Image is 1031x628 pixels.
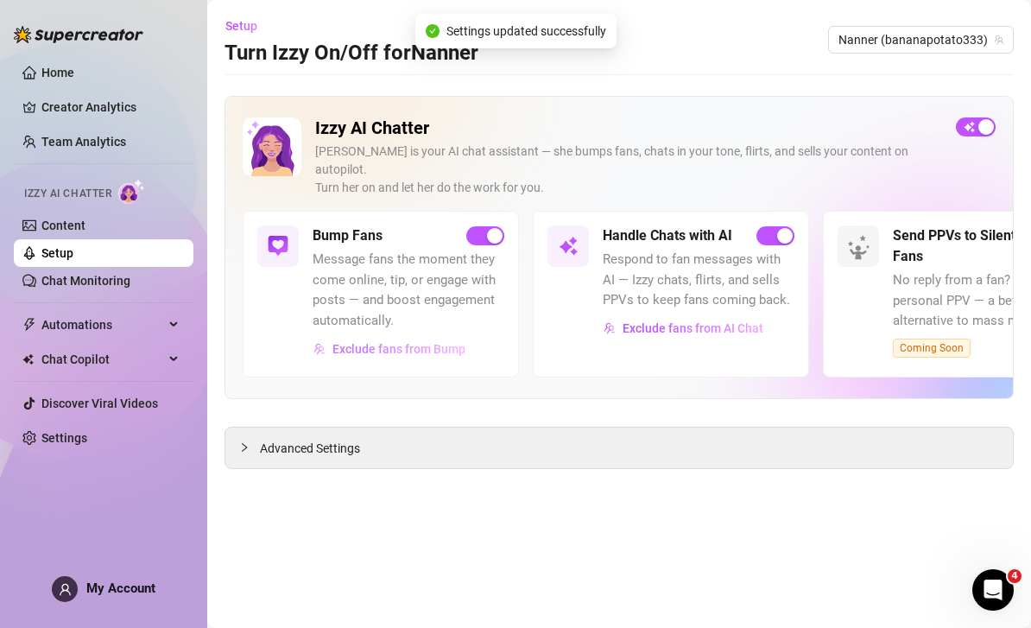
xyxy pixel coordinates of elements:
img: svg%3e [268,236,288,257]
a: Team Analytics [41,135,126,149]
a: Discover Viral Videos [41,396,158,410]
img: Izzy AI Chatter [243,117,301,176]
span: team [994,35,1004,45]
a: Setup [41,246,73,260]
a: Home [41,66,74,79]
span: Advanced Settings [260,439,360,458]
span: Exclude fans from Bump [332,342,465,356]
span: Chat Copilot [41,346,164,373]
span: Izzy AI Chatter [24,186,111,202]
span: Nanner (bananapotato333) [838,27,1003,53]
a: Content [41,219,85,232]
span: Respond to fan messages with AI — Izzy chats, flirts, and sells PPVs to keep fans coming back. [603,250,794,311]
img: silent-fans-ppv-o-N6Mmdf.svg [847,235,875,263]
img: svg%3e [313,343,326,355]
span: Exclude fans from AI Chat [623,321,763,335]
button: Setup [225,12,271,40]
button: Exclude fans from Bump [313,335,466,363]
img: logo-BBDzfeDw.svg [14,26,143,43]
img: svg%3e [558,236,579,257]
img: AI Chatter [118,179,145,204]
h2: Izzy AI Chatter [315,117,942,139]
span: Message fans the moment they come online, tip, or engage with posts — and boost engagement automa... [313,250,504,331]
h3: Turn Izzy On/Off for Nanner [225,40,478,67]
h5: Bump Fans [313,225,383,246]
span: Setup [225,19,257,33]
a: Chat Monitoring [41,274,130,288]
iframe: Intercom live chat [972,569,1014,611]
span: My Account [86,580,155,596]
img: svg%3e [604,322,616,334]
span: Coming Soon [893,339,971,358]
div: [PERSON_NAME] is your AI chat assistant — she bumps fans, chats in your tone, flirts, and sells y... [315,143,942,197]
span: 4 [1008,569,1022,583]
a: Creator Analytics [41,93,180,121]
span: thunderbolt [22,318,36,332]
span: check-circle [426,24,440,38]
span: collapsed [239,442,250,453]
span: Settings updated successfully [446,22,606,41]
div: collapsed [239,438,260,457]
span: user [59,583,72,596]
button: Exclude fans from AI Chat [603,314,764,342]
span: Automations [41,311,164,339]
a: Settings [41,431,87,445]
img: Chat Copilot [22,353,34,365]
h5: Handle Chats with AI [603,225,732,246]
